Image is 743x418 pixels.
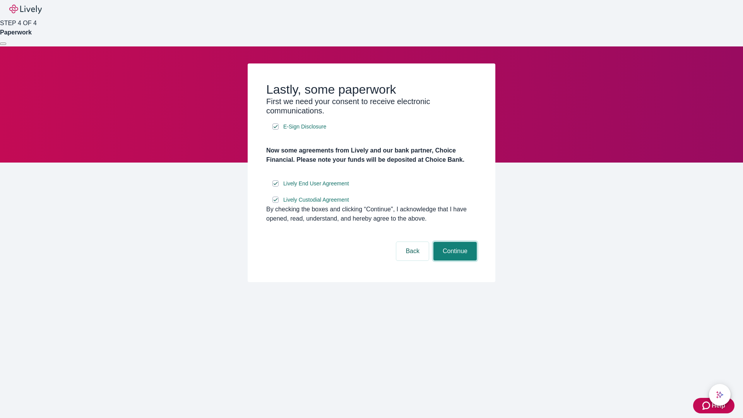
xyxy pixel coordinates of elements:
[433,242,477,260] button: Continue
[282,122,328,132] a: e-sign disclosure document
[716,391,724,399] svg: Lively AI Assistant
[283,196,349,204] span: Lively Custodial Agreement
[266,97,477,115] h3: First we need your consent to receive electronic communications.
[283,123,326,131] span: E-Sign Disclosure
[712,401,725,410] span: Help
[266,205,477,223] div: By checking the boxes and clicking “Continue", I acknowledge that I have opened, read, understand...
[282,195,351,205] a: e-sign disclosure document
[693,398,734,413] button: Zendesk support iconHelp
[702,401,712,410] svg: Zendesk support icon
[266,146,477,164] h4: Now some agreements from Lively and our bank partner, Choice Financial. Please note your funds wi...
[266,82,477,97] h2: Lastly, some paperwork
[283,180,349,188] span: Lively End User Agreement
[282,179,351,188] a: e-sign disclosure document
[396,242,429,260] button: Back
[9,5,42,14] img: Lively
[709,384,731,406] button: chat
